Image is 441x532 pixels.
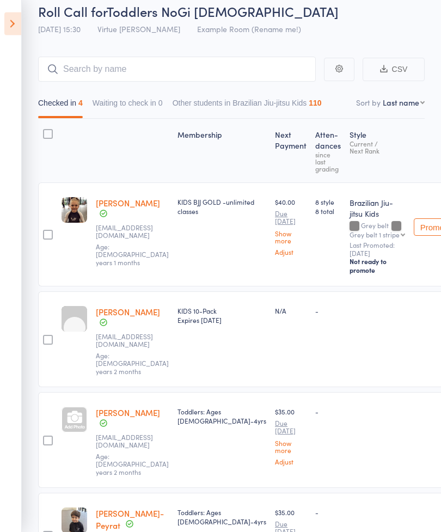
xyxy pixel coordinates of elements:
div: Atten­dances [311,124,345,178]
a: [PERSON_NAME]-Peyrat [96,508,164,531]
div: Grey belt 1 stripe [350,231,400,239]
small: Due [DATE] [275,420,307,436]
div: KIDS BJJ GOLD -unlimited classes [177,198,266,216]
a: [PERSON_NAME] [96,307,160,318]
div: Toddlers: Ages [DEMOGRAPHIC_DATA]-4yrs [177,407,266,426]
div: 4 [78,99,83,108]
small: S_morritt@hotmail.com [96,224,167,240]
div: since last grading [315,151,341,173]
span: Virtue [PERSON_NAME] [97,24,180,35]
div: Toddlers: Ages [DEMOGRAPHIC_DATA]-4yrs [177,508,266,527]
span: Age: [DEMOGRAPHIC_DATA] years 1 months [96,242,169,267]
div: - [315,307,341,316]
div: Current / Next Rank [350,140,405,155]
a: [PERSON_NAME] [96,198,160,209]
span: Example Room (Rename me!) [197,24,301,35]
button: CSV [363,58,425,82]
label: Sort by [356,97,381,108]
div: Next Payment [271,124,311,178]
div: $40.00 [275,198,307,256]
div: - [315,508,341,517]
span: 8 total [315,207,341,216]
a: Show more [275,440,307,454]
div: uploading [62,307,87,332]
div: Grey belt [350,222,405,239]
img: image1711429931.png [62,198,87,223]
button: Waiting to check in0 [93,94,163,119]
span: Age: [DEMOGRAPHIC_DATA] years 2 months [96,351,169,376]
span: Age: [DEMOGRAPHIC_DATA] years 2 months [96,452,169,477]
span: 8 style [315,198,341,207]
span: [DATE] 15:30 [38,24,81,35]
div: $35.00 [275,407,307,466]
div: N/A [275,307,307,316]
div: Membership [173,124,271,178]
div: 0 [158,99,163,108]
div: - [315,407,341,417]
small: Due [DATE] [275,210,307,226]
div: Last name [383,97,419,108]
button: Other students in Brazilian Jiu-jitsu Kids110 [173,94,322,119]
a: Adjust [275,458,307,466]
a: Show more [275,230,307,244]
div: Style [345,124,409,178]
span: Roll Call for [38,3,107,21]
small: aliciajadejackson@gmail.com [96,434,167,450]
small: Last Promoted: [DATE] [350,242,405,258]
input: Search by name [38,57,316,82]
div: 110 [309,99,321,108]
div: Brazilian Jiu-jitsu Kids [350,198,405,219]
span: Toddlers NoGi [DEMOGRAPHIC_DATA] [107,3,339,21]
a: Adjust [275,249,307,256]
small: Mellyo96@gmail.com [96,333,167,349]
a: [PERSON_NAME] [96,407,160,419]
div: KIDS 10-Pack [177,307,266,325]
button: Checked in4 [38,94,83,119]
div: Expires [DATE] [177,316,266,325]
div: Not ready to promote [350,258,405,275]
